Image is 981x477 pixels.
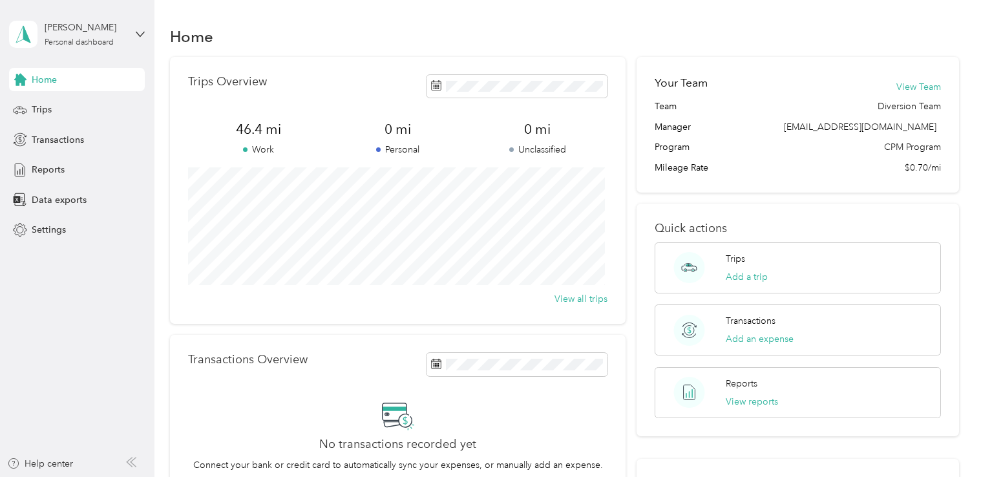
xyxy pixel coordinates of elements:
p: Transactions [726,314,775,328]
span: [EMAIL_ADDRESS][DOMAIN_NAME] [784,122,936,132]
button: Add an expense [726,332,794,346]
span: Settings [32,223,66,237]
span: CPM Program [884,140,941,154]
iframe: Everlance-gr Chat Button Frame [909,405,981,477]
div: [PERSON_NAME] [45,21,125,34]
span: Manager [655,120,691,134]
span: Reports [32,163,65,176]
p: Trips Overview [188,75,267,89]
span: 46.4 mi [188,120,328,138]
p: Unclassified [468,143,607,156]
p: Trips [726,252,745,266]
span: Mileage Rate [655,161,708,175]
span: Program [655,140,690,154]
p: Work [188,143,328,156]
p: Reports [726,377,757,390]
span: Home [32,73,57,87]
span: 0 mi [468,120,607,138]
span: Trips [32,103,52,116]
p: Quick actions [655,222,940,235]
span: Transactions [32,133,84,147]
span: Team [655,100,677,113]
button: View reports [726,395,778,408]
p: Transactions Overview [188,353,308,366]
span: Data exports [32,193,87,207]
button: Add a trip [726,270,768,284]
h2: No transactions recorded yet [319,438,476,451]
div: Personal dashboard [45,39,114,47]
button: Help center [7,457,73,471]
button: View all trips [554,292,607,306]
h1: Home [170,30,213,43]
p: Personal [328,143,468,156]
h2: Your Team [655,75,708,91]
span: $0.70/mi [905,161,941,175]
button: View Team [896,80,941,94]
span: Diversion Team [878,100,941,113]
span: 0 mi [328,120,468,138]
p: Connect your bank or credit card to automatically sync your expenses, or manually add an expense. [193,458,603,472]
